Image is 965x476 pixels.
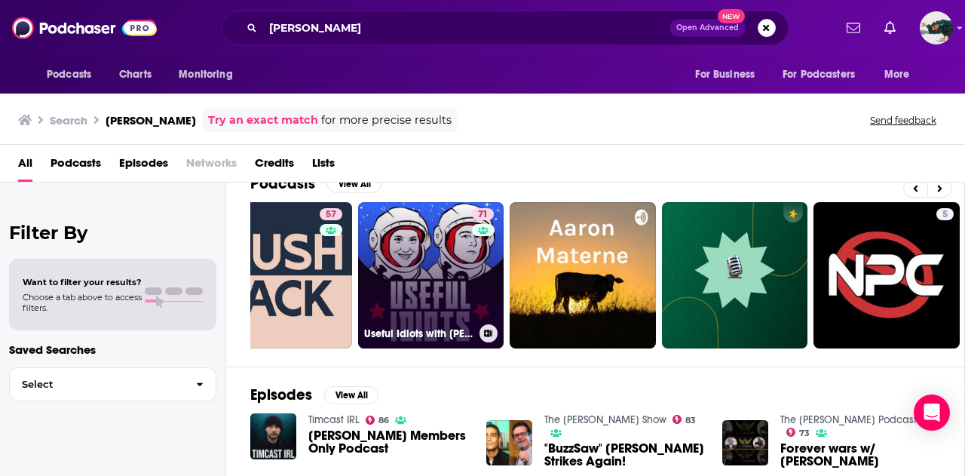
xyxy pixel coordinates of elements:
a: All [18,151,32,182]
span: 83 [685,417,696,424]
span: 5 [942,207,948,223]
a: Aaron Mate Members Only Podcast [308,429,468,455]
a: EpisodesView All [250,385,378,404]
a: Charts [109,60,161,89]
input: Search podcasts, credits, & more... [263,16,669,40]
button: View All [324,386,378,404]
span: for more precise results [321,112,452,129]
span: 86 [378,417,389,424]
img: User Profile [920,11,953,45]
a: 71Useful Idiots with [PERSON_NAME] and [PERSON_NAME] [358,202,504,349]
h3: [PERSON_NAME] [106,113,196,127]
h2: Filter By [9,222,216,244]
button: Show profile menu [920,11,953,45]
span: "BuzzSaw" [PERSON_NAME] Strikes Again! [544,442,704,468]
button: open menu [36,60,111,89]
button: open menu [685,60,774,89]
div: Search podcasts, credits, & more... [222,11,789,45]
button: Send feedback [865,114,941,127]
span: Want to filter your results? [23,277,142,287]
span: 73 [799,430,810,437]
a: 83 [672,415,697,424]
a: Show notifications dropdown [841,15,866,41]
span: Choose a tab above to access filters. [23,292,142,313]
a: 86 [366,416,390,425]
a: 57 [320,208,342,220]
h2: Episodes [250,385,312,404]
div: Open Intercom Messenger [914,395,950,431]
a: 5 [813,202,960,349]
a: 71 [472,208,494,220]
span: [PERSON_NAME] Members Only Podcast [308,429,468,455]
button: open menu [168,60,252,89]
a: Show notifications dropdown [878,15,902,41]
a: "BuzzSaw" Aaron Mate Strikes Again! [544,442,704,468]
img: "BuzzSaw" Aaron Mate Strikes Again! [486,420,532,466]
a: 73 [786,428,810,437]
span: New [718,9,745,23]
span: 71 [478,207,488,223]
a: Podcasts [51,151,101,182]
img: Forever wars w/ Aaron Maté [722,420,768,466]
span: Podcasts [47,64,91,85]
span: Open Advanced [676,24,739,32]
span: For Business [695,64,755,85]
img: Podchaser - Follow, Share and Rate Podcasts [12,14,157,42]
span: Charts [119,64,152,85]
span: For Podcasters [783,64,855,85]
button: Select [9,367,216,401]
span: More [884,64,910,85]
h3: Useful Idiots with [PERSON_NAME] and [PERSON_NAME] [364,327,473,340]
span: Forever wars w/ [PERSON_NAME] [780,442,940,468]
span: Select [10,379,184,389]
h3: Search [50,113,87,127]
span: 57 [326,207,336,223]
img: Aaron Mate Members Only Podcast [250,413,296,459]
a: Timcast IRL [308,413,360,426]
a: Try an exact match [208,112,318,129]
a: 5 [936,208,954,220]
a: Episodes [119,151,168,182]
button: Open AdvancedNew [669,19,746,37]
button: open menu [773,60,877,89]
h2: Podcasts [250,174,315,193]
a: Credits [255,151,294,182]
button: View All [327,175,381,193]
a: The Jimmy Dore Show [544,413,666,426]
span: Logged in as fsg.publicity [920,11,953,45]
p: Saved Searches [9,342,216,357]
a: Lists [312,151,335,182]
a: PodcastsView All [250,174,381,193]
a: 57 [206,202,352,349]
a: The Duran Podcast [780,413,917,426]
button: open menu [874,60,929,89]
span: Networks [186,151,237,182]
span: Monitoring [179,64,232,85]
a: Forever wars w/ Aaron Maté [780,442,940,468]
